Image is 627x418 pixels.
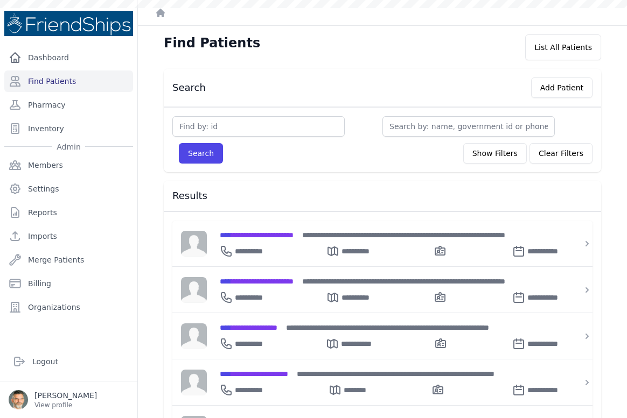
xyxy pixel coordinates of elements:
a: Merge Patients [4,249,133,271]
img: Medical Missions EMR [4,11,133,36]
button: Clear Filters [530,143,593,164]
input: Find by: id [172,116,345,137]
a: Dashboard [4,47,133,68]
h1: Find Patients [164,34,260,52]
a: Pharmacy [4,94,133,116]
a: Organizations [4,296,133,318]
button: Search [179,143,223,164]
a: Settings [4,178,133,200]
h3: Results [172,189,593,202]
button: Show Filters [463,143,527,164]
input: Search by: name, government id or phone [382,116,555,137]
a: Inventory [4,118,133,139]
a: Billing [4,273,133,294]
img: person-242608b1a05df3501eefc295dc1bc67a.jpg [181,231,207,257]
img: person-242608b1a05df3501eefc295dc1bc67a.jpg [181,370,207,395]
a: Members [4,154,133,176]
div: List All Patients [525,34,601,60]
a: Imports [4,225,133,247]
a: Reports [4,202,133,223]
p: [PERSON_NAME] [34,390,97,401]
span: Admin [52,141,85,152]
p: View profile [34,401,97,409]
img: person-242608b1a05df3501eefc295dc1bc67a.jpg [181,277,207,303]
a: Logout [9,351,129,372]
img: person-242608b1a05df3501eefc295dc1bc67a.jpg [181,323,207,349]
h3: Search [172,81,206,94]
button: Add Patient [531,77,593,98]
a: [PERSON_NAME] View profile [9,390,129,409]
a: Find Patients [4,70,133,92]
